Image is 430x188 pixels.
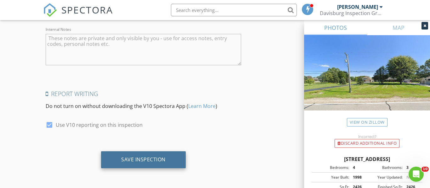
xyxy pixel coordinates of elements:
[367,165,403,170] div: Bathrooms:
[46,90,241,98] h4: Report Writing
[46,102,241,110] p: Do not turn on without downloading the V10 Spectora App ( )
[304,134,430,139] div: Incorrect?
[43,8,113,22] a: SPECTORA
[367,175,403,180] div: Year Updated:
[349,175,367,180] div: 1998
[422,167,429,172] span: 10
[320,10,383,16] div: Davisburg Inspection Group
[46,34,241,65] textarea: Internal Notes
[367,20,430,35] a: MAP
[61,3,113,16] span: SPECTORA
[304,35,430,126] img: streetview
[406,175,414,180] span: N/A
[337,4,378,10] div: [PERSON_NAME]
[304,20,367,35] a: PHOTOS
[188,103,216,110] a: Learn More
[121,156,166,163] div: Save Inspection
[312,155,422,163] div: [STREET_ADDRESS]
[335,139,399,148] div: Discard Additional info
[403,165,421,170] div: 3
[314,165,349,170] div: Bedrooms:
[43,3,57,17] img: The Best Home Inspection Software - Spectora
[349,165,367,170] div: 4
[409,167,424,182] iframe: Intercom live chat
[56,122,143,128] label: Use V10 reporting on this inspection
[171,4,297,16] input: Search everything...
[314,175,349,180] div: Year Built:
[347,118,388,126] a: View on Zillow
